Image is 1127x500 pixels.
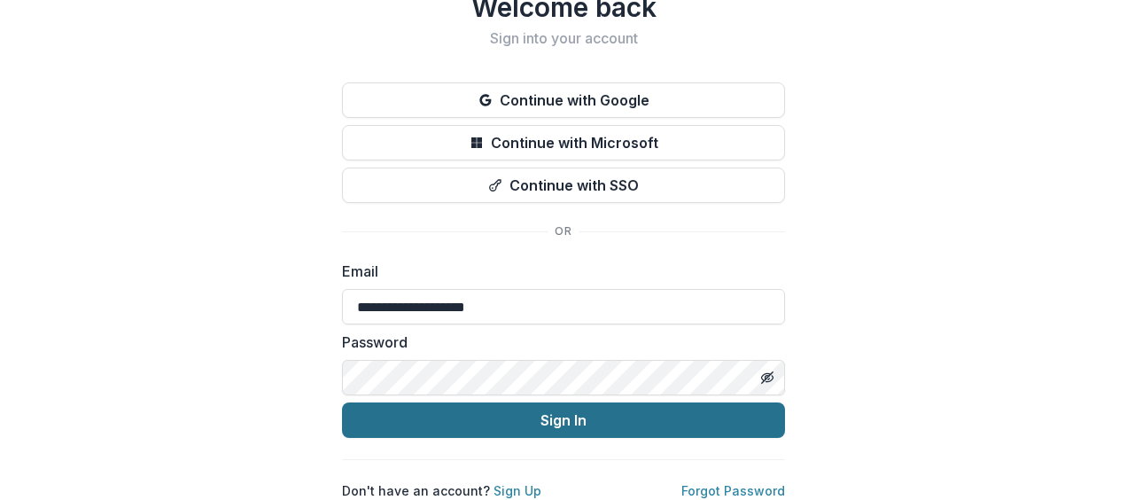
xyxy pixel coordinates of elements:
h2: Sign into your account [342,30,785,47]
button: Sign In [342,402,785,438]
button: Continue with SSO [342,168,785,203]
a: Forgot Password [681,483,785,498]
p: Don't have an account? [342,481,541,500]
a: Sign Up [494,483,541,498]
button: Toggle password visibility [753,363,781,392]
label: Email [342,261,774,282]
button: Continue with Google [342,82,785,118]
button: Continue with Microsoft [342,125,785,160]
label: Password [342,332,774,353]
